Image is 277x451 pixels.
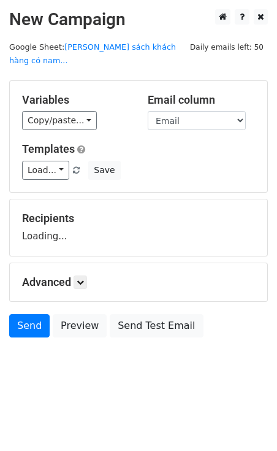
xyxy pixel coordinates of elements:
[22,142,75,155] a: Templates
[110,314,203,337] a: Send Test Email
[9,42,176,66] small: Google Sheet:
[22,212,255,225] h5: Recipients
[22,161,69,180] a: Load...
[9,42,176,66] a: [PERSON_NAME] sách khách hàng có nam...
[53,314,107,337] a: Preview
[148,93,255,107] h5: Email column
[22,212,255,244] div: Loading...
[9,9,268,30] h2: New Campaign
[22,111,97,130] a: Copy/paste...
[186,40,268,54] span: Daily emails left: 50
[88,161,120,180] button: Save
[9,314,50,337] a: Send
[186,42,268,52] a: Daily emails left: 50
[22,276,255,289] h5: Advanced
[22,93,129,107] h5: Variables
